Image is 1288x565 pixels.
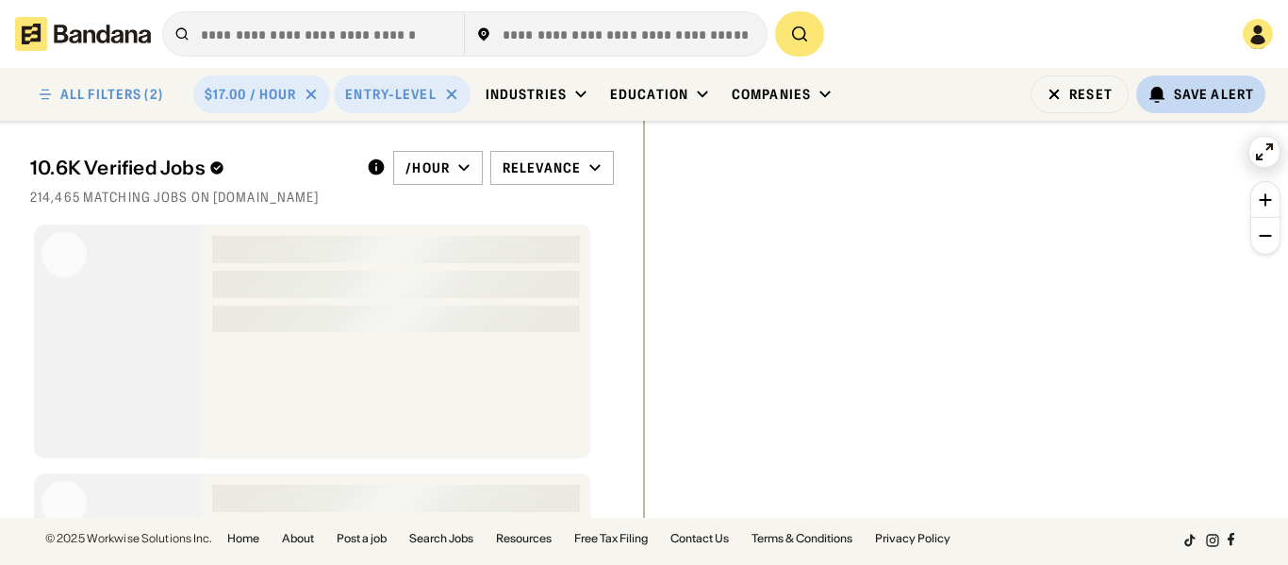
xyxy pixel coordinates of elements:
[405,159,450,176] div: /hour
[486,86,567,103] div: Industries
[574,533,648,544] a: Free Tax Filing
[875,533,950,544] a: Privacy Policy
[610,86,688,103] div: Education
[409,533,473,544] a: Search Jobs
[60,88,163,101] div: ALL FILTERS (2)
[1174,86,1254,103] div: Save Alert
[496,533,552,544] a: Resources
[30,217,614,518] div: grid
[1069,88,1113,101] div: Reset
[503,159,581,176] div: Relevance
[30,189,614,206] div: 214,465 matching jobs on [DOMAIN_NAME]
[227,533,259,544] a: Home
[670,533,729,544] a: Contact Us
[732,86,811,103] div: Companies
[345,86,436,103] div: Entry-Level
[205,86,297,103] div: $17.00 / hour
[282,533,314,544] a: About
[337,533,387,544] a: Post a job
[751,533,852,544] a: Terms & Conditions
[15,17,151,51] img: Bandana logotype
[30,157,352,179] div: 10.6K Verified Jobs
[45,533,212,544] div: © 2025 Workwise Solutions Inc.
